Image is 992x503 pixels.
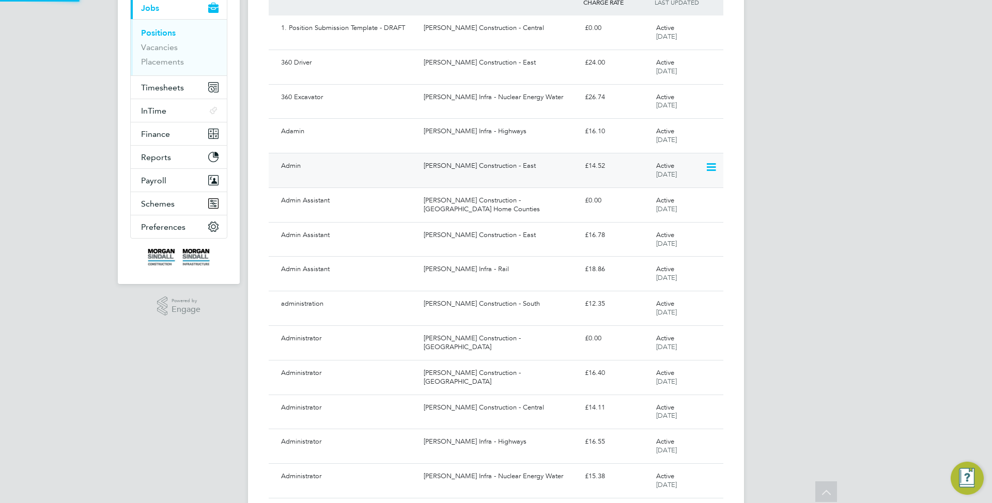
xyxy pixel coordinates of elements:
[656,308,677,317] span: [DATE]
[656,239,677,248] span: [DATE]
[581,54,652,71] div: £24.00
[656,205,677,213] span: [DATE]
[420,433,580,450] div: [PERSON_NAME] Infra - Highways
[277,192,420,209] div: Admin Assistant
[656,334,674,342] span: Active
[141,42,178,52] a: Vacancies
[656,161,674,170] span: Active
[131,169,227,192] button: Payroll
[656,170,677,179] span: [DATE]
[277,365,420,382] div: Administrator
[656,273,677,282] span: [DATE]
[656,92,674,101] span: Active
[656,480,677,489] span: [DATE]
[131,19,227,75] div: Jobs
[141,28,176,38] a: Positions
[172,296,200,305] span: Powered by
[277,54,420,71] div: 360 Driver
[656,368,674,377] span: Active
[131,122,227,145] button: Finance
[420,330,580,356] div: [PERSON_NAME] Construction - [GEOGRAPHIC_DATA]
[581,330,652,347] div: £0.00
[141,199,175,209] span: Schemes
[277,20,420,37] div: 1. Position Submission Template - DRAFT
[656,264,674,273] span: Active
[420,123,580,140] div: [PERSON_NAME] Infra - Highways
[277,295,420,312] div: administration
[656,446,677,454] span: [DATE]
[277,158,420,175] div: Admin
[951,462,984,495] button: Engage Resource Center
[581,20,652,37] div: £0.00
[277,89,420,106] div: 360 Excavator
[656,58,674,67] span: Active
[656,135,677,144] span: [DATE]
[656,67,677,75] span: [DATE]
[656,299,674,308] span: Active
[131,76,227,99] button: Timesheets
[131,192,227,215] button: Schemes
[277,433,420,450] div: Administrator
[148,249,210,265] img: morgansindall-logo-retina.png
[581,468,652,485] div: £15.38
[420,261,580,278] div: [PERSON_NAME] Infra - Rail
[420,365,580,390] div: [PERSON_NAME] Construction - [GEOGRAPHIC_DATA]
[420,54,580,71] div: [PERSON_NAME] Construction - East
[656,32,677,41] span: [DATE]
[581,227,652,244] div: £16.78
[277,468,420,485] div: Administrator
[420,227,580,244] div: [PERSON_NAME] Construction - East
[131,215,227,238] button: Preferences
[656,230,674,239] span: Active
[141,176,166,185] span: Payroll
[656,342,677,351] span: [DATE]
[656,196,674,205] span: Active
[581,192,652,209] div: £0.00
[277,261,420,278] div: Admin Assistant
[581,295,652,312] div: £12.35
[277,399,420,416] div: Administrator
[656,127,674,135] span: Active
[656,437,674,446] span: Active
[581,261,652,278] div: £18.86
[420,89,580,106] div: [PERSON_NAME] Infra - Nuclear Energy Water
[172,305,200,314] span: Engage
[277,227,420,244] div: Admin Assistant
[581,365,652,382] div: £16.40
[420,158,580,175] div: [PERSON_NAME] Construction - East
[141,152,171,162] span: Reports
[656,411,677,420] span: [DATE]
[420,295,580,312] div: [PERSON_NAME] Construction - South
[581,399,652,416] div: £14.11
[581,158,652,175] div: £14.52
[656,403,674,412] span: Active
[141,3,159,13] span: Jobs
[581,89,652,106] div: £26.74
[141,129,170,139] span: Finance
[420,192,580,218] div: [PERSON_NAME] Construction - [GEOGRAPHIC_DATA] Home Counties
[131,99,227,122] button: InTime
[157,296,201,316] a: Powered byEngage
[131,146,227,168] button: Reports
[656,23,674,32] span: Active
[420,468,580,485] div: [PERSON_NAME] Infra - Nuclear Energy Water
[420,399,580,416] div: [PERSON_NAME] Construction - Central
[141,222,185,232] span: Preferences
[277,330,420,347] div: Administrator
[581,433,652,450] div: £16.55
[581,123,652,140] div: £16.10
[141,83,184,92] span: Timesheets
[141,106,166,116] span: InTime
[141,57,184,67] a: Placements
[420,20,580,37] div: [PERSON_NAME] Construction - Central
[130,249,227,265] a: Go to home page
[277,123,420,140] div: Adamin
[656,471,674,480] span: Active
[656,101,677,109] span: [DATE]
[656,377,677,386] span: [DATE]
